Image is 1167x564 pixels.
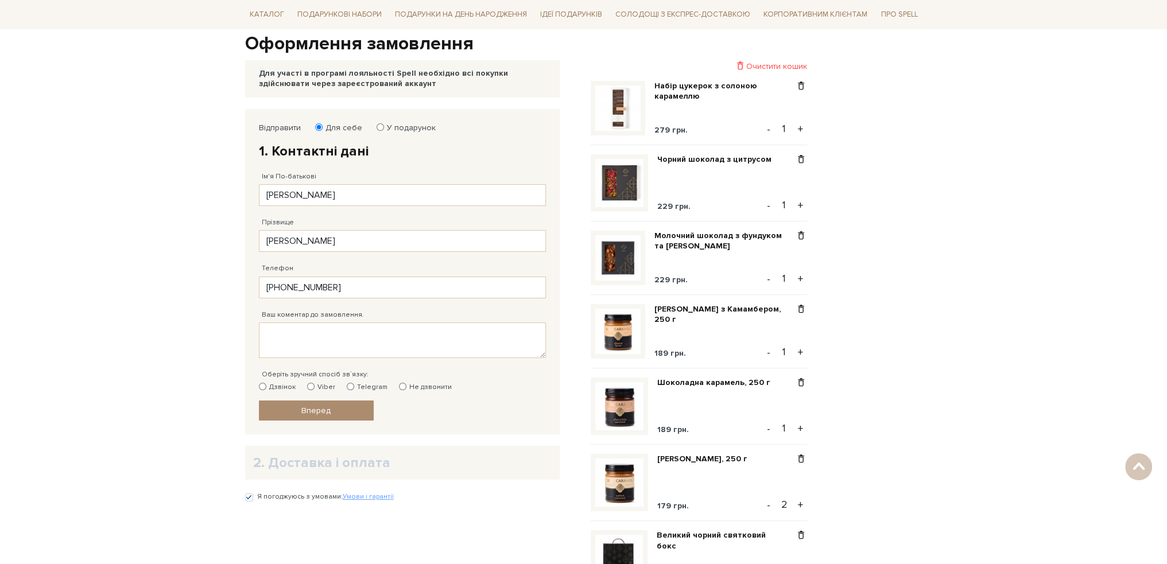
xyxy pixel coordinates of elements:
label: Оберіть зручний спосіб зв`язку: [262,369,369,380]
img: Чорний шоколад з цитрусом [595,159,643,207]
a: Шоколадна карамель, 250 г [657,378,779,388]
button: - [763,270,774,287]
button: + [794,420,807,437]
a: Умови і гарантії [343,492,394,501]
img: Шоколадна карамель, 250 г [595,382,643,430]
button: - [763,344,774,361]
button: + [794,344,807,361]
button: - [763,420,774,437]
span: 189 грн. [654,348,686,358]
span: 179 грн. [657,501,689,511]
a: Подарункові набори [293,6,386,24]
label: Ваш коментар до замовлення. [262,310,364,320]
a: Великий чорний святковий бокс [657,530,795,551]
a: Набір цукерок з солоною карамеллю [654,81,795,102]
button: - [763,197,774,214]
img: Молочний шоколад з фундуком та солоною карамеллю [595,235,641,281]
img: Набір цукерок з солоною карамеллю [595,85,641,131]
label: Дзвінок [259,382,296,392]
label: Для себе [318,123,362,133]
label: Телефон [262,263,293,274]
a: Ідеї подарунків [536,6,607,24]
button: + [794,270,807,287]
a: Молочний шоколад з фундуком та [PERSON_NAME] [654,231,795,251]
label: Прізвище [262,217,294,228]
input: У подарунок [377,123,384,131]
input: Дзвінок [259,383,266,390]
a: Чорний шоколад з цитрусом [657,154,780,165]
button: + [794,120,807,138]
label: У подарунок [379,123,436,133]
div: Очистити кошик [591,61,807,72]
span: Вперед [301,406,331,415]
h2: 2. Доставка і оплата [253,454,552,472]
label: Не дзвонити [399,382,452,392]
input: Telegram [347,383,354,390]
input: Для себе [315,123,323,131]
button: + [794,197,807,214]
input: Не дзвонити [399,383,406,390]
span: 229 грн. [657,201,691,211]
button: - [763,496,774,514]
span: 229 грн. [654,275,688,285]
a: Про Spell [876,6,922,24]
label: Я погоджуюсь з умовами: [257,492,394,502]
button: - [763,120,774,138]
img: Карамель з Камамбером, 250 г [595,309,641,354]
label: Telegram [347,382,387,392]
input: Viber [307,383,315,390]
span: 279 грн. [654,125,688,135]
img: Карамель солона, 250 г [595,458,643,507]
a: Корпоративним клієнтам [759,6,872,24]
label: Відправити [259,123,301,133]
span: 189 грн. [657,425,689,434]
label: Ім'я По-батькові [262,172,316,182]
div: Для участі в програмі лояльності Spell необхідно всі покупки здійснювати через зареєстрований акк... [259,68,546,89]
a: Солодощі з експрес-доставкою [611,5,755,24]
a: Подарунки на День народження [390,6,532,24]
button: + [794,496,807,514]
a: [PERSON_NAME] з Камамбером, 250 г [654,304,795,325]
h2: 1. Контактні дані [259,142,546,160]
label: Viber [307,382,335,392]
a: [PERSON_NAME], 250 г [657,454,756,464]
h1: Оформлення замовлення [245,32,922,56]
a: Каталог [245,6,289,24]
